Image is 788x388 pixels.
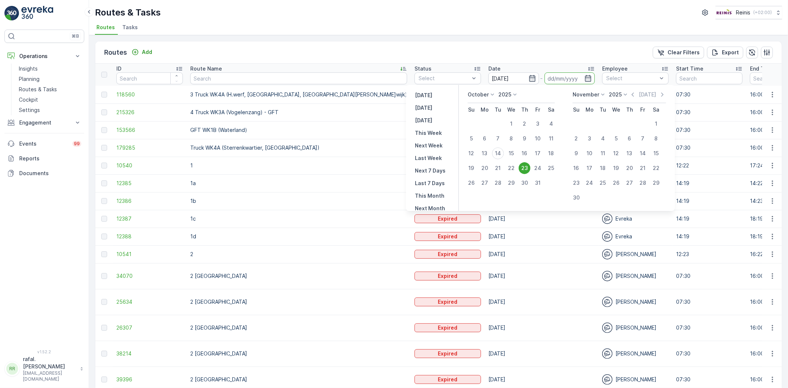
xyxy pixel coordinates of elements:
[101,127,107,133] div: Toggle Row Selected
[676,350,743,357] p: 07:30
[415,65,431,72] p: Status
[676,72,743,84] input: Search
[637,162,649,174] div: 21
[505,103,518,116] th: Wednesday
[16,95,84,105] a: Cockpit
[190,144,407,152] p: Truck WK4A (Sterrenkwartier, [GEOGRAPHIC_DATA])
[415,167,446,174] p: Next 7 Days
[597,147,609,159] div: 11
[676,162,743,169] p: 12:22
[485,341,598,367] td: [DATE]
[584,147,596,159] div: 10
[650,147,662,159] div: 15
[438,233,458,240] p: Expired
[676,197,743,205] p: 14:19
[485,315,598,341] td: [DATE]
[116,272,183,280] span: 34070
[519,147,531,159] div: 16
[4,151,84,166] a: Reports
[190,350,407,357] p: 2 [GEOGRAPHIC_DATA]
[190,72,407,84] input: Search
[602,374,613,385] img: svg%3e
[602,348,613,359] img: svg%3e
[116,376,183,383] a: 39396
[16,105,84,115] a: Settings
[676,233,743,240] p: 14:19
[16,64,84,74] a: Insights
[624,162,635,174] div: 20
[19,86,57,93] p: Routes & Tasks
[19,155,81,162] p: Reports
[750,65,774,72] p: End Time
[602,231,669,242] div: Evreka
[610,162,622,174] div: 19
[532,133,544,144] div: 10
[637,133,649,144] div: 7
[602,323,669,333] div: [PERSON_NAME]
[650,118,662,130] div: 1
[492,147,504,159] div: 14
[438,272,458,280] p: Expired
[101,377,107,382] div: Toggle Row Selected
[602,348,669,359] div: [PERSON_NAME]
[676,251,743,258] p: 12:23
[602,323,613,333] img: svg%3e
[676,109,743,116] p: 07:30
[101,351,107,357] div: Toggle Row Selected
[190,324,407,331] p: 2 [GEOGRAPHIC_DATA]
[597,133,609,144] div: 4
[116,197,183,205] a: 12386
[415,323,481,332] button: Expired
[485,228,598,245] td: [DATE]
[584,133,596,144] div: 3
[116,180,183,187] a: 12385
[610,177,622,189] div: 26
[4,115,84,130] button: Engagement
[101,145,107,151] div: Toggle Row Selected
[505,162,517,174] div: 22
[609,91,622,98] p: 2025
[570,103,583,116] th: Sunday
[519,118,531,130] div: 2
[505,118,517,130] div: 1
[116,350,183,357] a: 38214
[488,65,501,72] p: Date
[707,47,743,58] button: Export
[650,177,662,189] div: 29
[438,251,458,258] p: Expired
[637,177,649,189] div: 28
[650,162,662,174] div: 22
[116,144,183,152] a: 179285
[465,147,477,159] div: 12
[190,298,407,306] p: 2 [GEOGRAPHIC_DATA]
[519,162,531,174] div: 23
[492,133,504,144] div: 7
[478,103,491,116] th: Monday
[636,103,649,116] th: Friday
[602,214,613,224] img: svg%3e
[676,91,743,98] p: 07:30
[736,9,750,16] p: Reinis
[531,103,545,116] th: Friday
[96,24,115,31] span: Routes
[597,177,609,189] div: 25
[4,136,84,151] a: Events99
[465,177,477,189] div: 26
[415,232,481,241] button: Expired
[485,289,598,315] td: [DATE]
[4,166,84,181] a: Documents
[676,298,743,306] p: 07:30
[639,91,656,98] p: [DATE]
[532,147,544,159] div: 17
[753,10,772,16] p: ( +02:00 )
[104,47,127,58] p: Routes
[101,109,107,115] div: Toggle Row Selected
[545,162,557,174] div: 25
[412,166,448,175] button: Next 7 Days
[101,92,107,98] div: Toggle Row Selected
[716,6,782,19] button: Reinis(+02:00)
[676,324,743,331] p: 07:30
[532,177,544,189] div: 31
